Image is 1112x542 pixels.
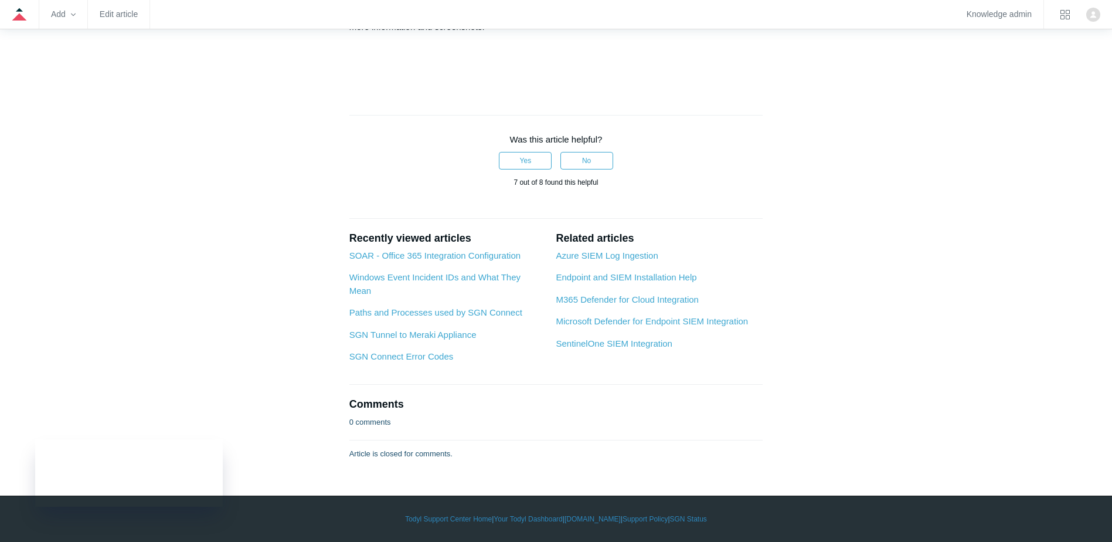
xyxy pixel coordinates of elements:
[560,152,613,170] button: This article was not helpful
[349,397,763,412] h2: Comments
[349,448,453,460] p: Article is closed for comments.
[405,514,492,524] a: Todyl Support Center Home
[349,250,521,260] a: SOAR - Office 365 Integration Configuration
[564,514,621,524] a: [DOMAIN_NAME]
[349,231,545,246] h2: Recently viewed articles
[623,514,668,524] a: Support Policy
[349,330,477,340] a: SGN Tunnel to Meraki Appliance
[51,11,76,18] zd-hc-trigger: Add
[510,134,603,144] span: Was this article helpful?
[35,439,223,507] iframe: Todyl Status
[556,338,672,348] a: SentinelOne SIEM Integration
[349,272,521,296] a: Windows Event Incident IDs and What They Mean
[556,231,763,246] h2: Related articles
[100,11,138,18] a: Edit article
[556,316,748,326] a: Microsoft Defender for Endpoint SIEM Integration
[216,514,896,524] div: | | | |
[670,514,707,524] a: SGN Status
[967,11,1032,18] a: Knowledge admin
[1086,8,1100,22] img: user avatar
[556,250,658,260] a: Azure SIEM Log Ingestion
[556,272,696,282] a: Endpoint and SIEM Installation Help
[499,152,552,170] button: This article was helpful
[556,294,698,304] a: M365 Defender for Cloud Integration
[349,307,522,317] a: Paths and Processes used by SGN Connect
[349,416,391,428] p: 0 comments
[514,178,598,187] span: 7 out of 8 found this helpful
[349,351,454,361] a: SGN Connect Error Codes
[494,514,562,524] a: Your Todyl Dashboard
[1086,8,1100,22] zd-hc-trigger: Click your profile icon to open the profile menu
